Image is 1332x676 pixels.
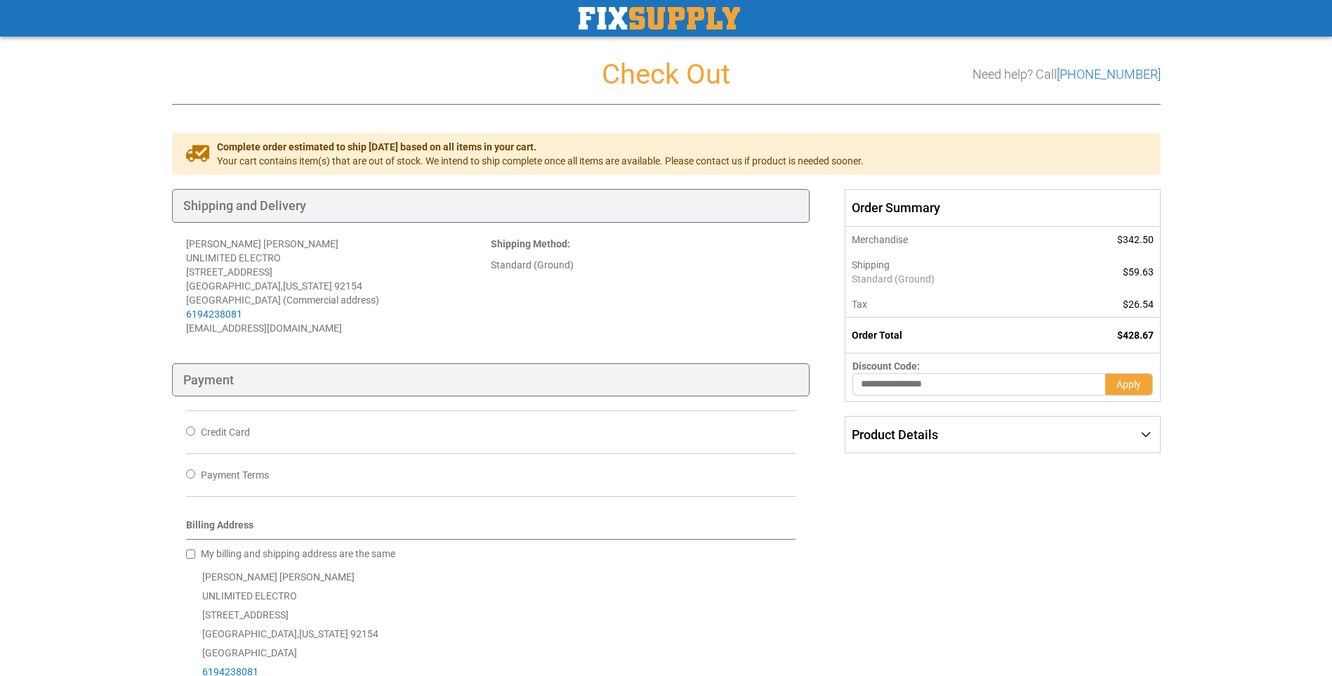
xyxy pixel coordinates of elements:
strong: : [491,238,570,249]
a: 6194238081 [186,308,242,320]
span: Your cart contains item(s) that are out of stock. We intend to ship complete once all items are a... [217,154,864,168]
button: Apply [1105,373,1153,396]
span: Complete order estimated to ship [DATE] based on all items in your cart. [217,140,864,154]
span: Payment Terms [201,469,269,481]
span: [US_STATE] [283,280,332,292]
th: Merchandise [845,227,1053,252]
a: [PHONE_NUMBER] [1057,67,1161,82]
span: Product Details [852,427,938,442]
span: $26.54 [1123,299,1154,310]
span: Apply [1116,379,1141,390]
span: [EMAIL_ADDRESS][DOMAIN_NAME] [186,323,342,334]
span: Shipping [852,259,890,271]
div: Billing Address [186,518,796,540]
span: Standard (Ground) [852,272,1045,286]
div: Shipping and Delivery [172,189,810,223]
span: Shipping Method [491,238,567,249]
div: Standard (Ground) [491,258,796,272]
span: $428.67 [1117,330,1154,341]
span: My billing and shipping address are the same [201,548,395,559]
th: Tax [845,292,1053,318]
h3: Need help? Call [972,67,1161,82]
span: $342.50 [1117,234,1154,245]
span: Credit Card [201,427,250,438]
strong: Order Total [852,330,902,341]
h1: Check Out [172,59,1161,90]
div: Payment [172,363,810,397]
address: [PERSON_NAME] [PERSON_NAME] UNLIMITED ELECTRO [STREET_ADDRESS] [GEOGRAPHIC_DATA] , 92154 [GEOGRAP... [186,237,491,335]
span: Order Summary [845,189,1160,227]
span: $59.63 [1123,266,1154,278]
span: [US_STATE] [299,628,348,639]
img: Fix Industrial Supply [579,7,740,30]
span: Discount Code: [852,360,920,372]
a: store logo [579,7,740,30]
